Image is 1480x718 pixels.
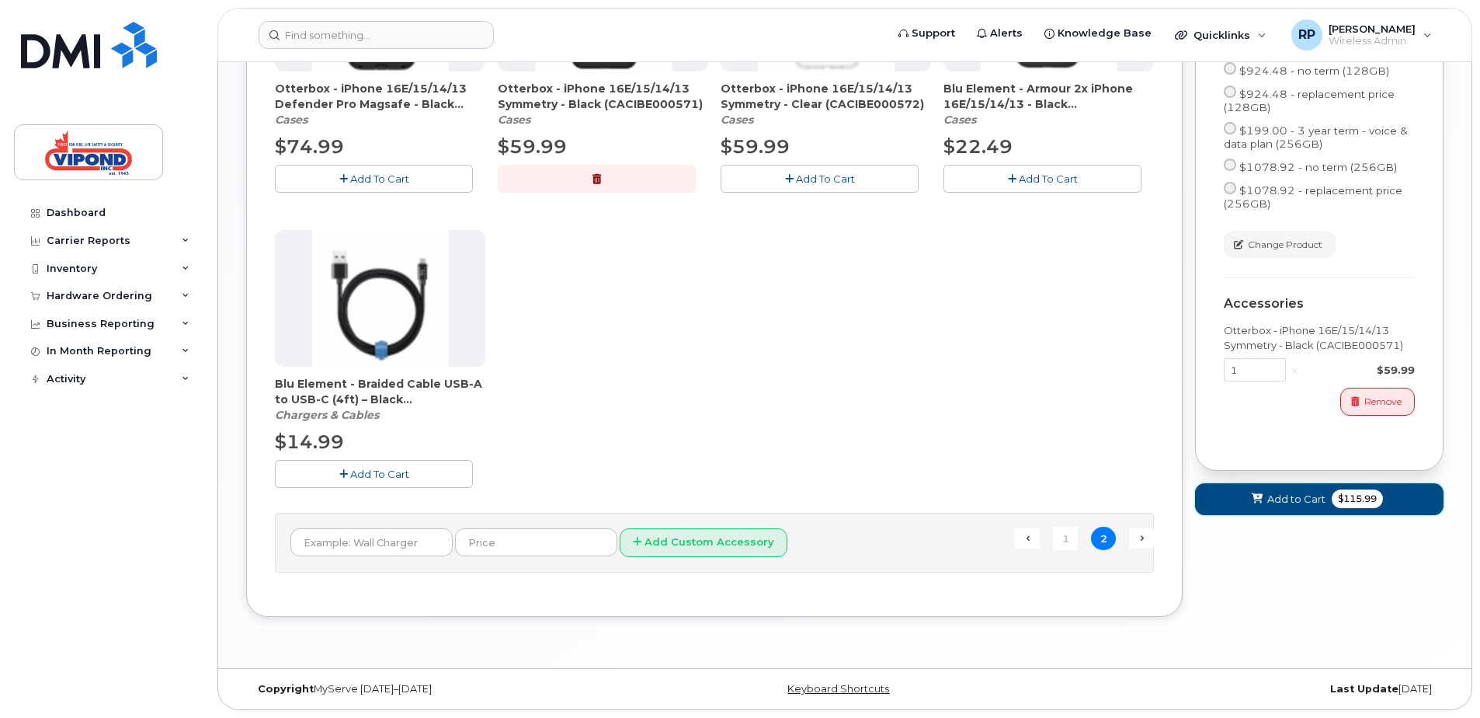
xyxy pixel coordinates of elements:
[1224,159,1236,171] input: $1078.92 - no term (256GB)
[721,81,931,112] span: Otterbox - iPhone 16E/15/14/13 Symmetry - Clear (CACIBE000572)
[246,683,645,695] div: MyServe [DATE]–[DATE]
[275,81,485,127] div: Otterbox - iPhone 16E/15/14/13 Defender Pro Magsafe - Black (CACIBE000659)
[1329,23,1416,35] span: [PERSON_NAME]
[275,430,344,453] span: $14.99
[787,683,889,695] a: Keyboard Shortcuts
[721,113,753,127] em: Cases
[796,173,855,185] span: Add To Cart
[1280,19,1443,51] div: Richard Parent
[350,173,409,185] span: Add To Cart
[888,18,966,49] a: Support
[275,113,307,127] em: Cases
[966,18,1034,49] a: Alerts
[1224,88,1395,113] span: $924.48 - replacement price (128GB)
[455,528,617,556] input: Price
[1304,363,1415,378] div: $59.99
[275,135,344,158] span: $74.99
[1224,323,1415,352] div: Otterbox - iPhone 16E/15/14/13 Symmetry - Black (CACIBE000571)
[620,528,787,557] button: Add Custom Accessory
[1034,18,1162,49] a: Knowledge Base
[1195,483,1444,515] button: Add to Cart $115.99
[1248,238,1322,252] span: Change Product
[943,135,1013,158] span: $22.49
[1015,528,1040,549] a: ← Previous
[1053,527,1078,551] a: 1
[275,460,473,487] button: Add To Cart
[943,81,1154,127] div: Blu Element - Armour 2x iPhone 16E/15/14/13 - Black (CACIBE000568)
[258,683,314,695] strong: Copyright
[498,135,567,158] span: $59.99
[1224,85,1236,98] input: $924.48 - replacement price (128GB)
[275,165,473,192] button: Add To Cart
[1332,490,1383,508] span: $115.99
[1058,26,1152,41] span: Knowledge Base
[1193,29,1250,41] span: Quicklinks
[1267,492,1325,507] span: Add to Cart
[1129,528,1154,549] span: Next →
[1224,124,1408,150] span: $199.00 - 3 year term - voice & data plan (256GB)
[1224,182,1236,194] input: $1078.92 - replacement price (256GB)
[943,113,976,127] em: Cases
[1224,231,1336,258] button: Change Product
[275,408,379,422] em: Chargers & Cables
[1224,184,1402,210] span: $1078.92 - replacement price (256GB)
[721,81,931,127] div: Otterbox - iPhone 16E/15/14/13 Symmetry - Clear (CACIBE000572)
[1239,64,1389,77] span: $924.48 - no term (128GB)
[1044,683,1444,695] div: [DATE]
[721,135,790,158] span: $59.99
[912,26,955,41] span: Support
[1298,26,1315,44] span: RP
[498,113,530,127] em: Cases
[1091,527,1116,551] span: 2
[990,26,1023,41] span: Alerts
[275,81,485,112] span: Otterbox - iPhone 16E/15/14/13 Defender Pro Magsafe - Black (CACIBE000659)
[275,376,485,423] div: Blu Element - Braided Cable USB-A to USB-C (4ft) – Black (CAMIPZ000176)
[498,81,708,112] span: Otterbox - iPhone 16E/15/14/13 Symmetry - Black (CACIBE000571)
[943,165,1141,192] button: Add To Cart
[498,81,708,127] div: Otterbox - iPhone 16E/15/14/13 Symmetry - Black (CACIBE000571)
[275,376,485,407] span: Blu Element - Braided Cable USB-A to USB-C (4ft) – Black (CAMIPZ000176)
[1019,173,1078,185] span: Add To Cart
[1239,161,1397,173] span: $1078.92 - no term (256GB)
[312,230,449,367] img: accessory36348.JPG
[290,528,453,556] input: Example: Wall Charger
[1364,395,1402,409] span: Remove
[1224,297,1415,311] div: Accessories
[1330,683,1398,695] strong: Last Update
[1340,388,1415,415] button: Remove
[943,81,1154,112] span: Blu Element - Armour 2x iPhone 16E/15/14/13 - Black (CACIBE000568)
[721,165,919,192] button: Add To Cart
[1224,62,1236,75] input: $924.48 - no term (128GB)
[1329,35,1416,47] span: Wireless Admin
[1164,19,1277,51] div: Quicklinks
[1224,122,1236,134] input: $199.00 - 3 year term - voice & data plan (256GB)
[259,21,494,49] input: Find something...
[1286,363,1304,378] div: x
[350,468,409,480] span: Add To Cart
